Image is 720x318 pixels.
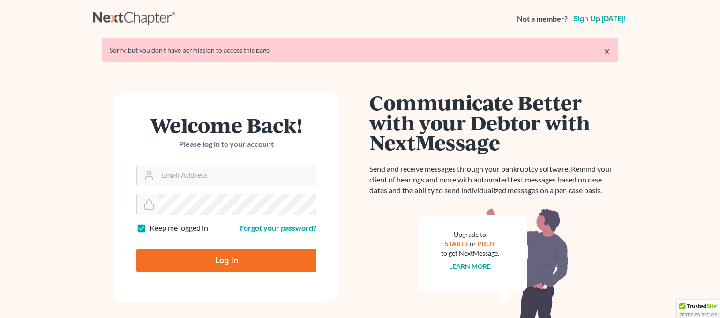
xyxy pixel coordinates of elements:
a: Forgot your password? [240,223,316,232]
a: START+ [445,240,469,248]
strong: Not a member? [517,14,568,24]
input: Email Address [158,165,316,186]
a: Learn more [450,262,491,270]
h1: Welcome Back! [136,115,316,135]
div: Upgrade to [441,230,499,239]
h1: Communicate Better with your Debtor with NextMessage [369,92,618,152]
input: Log In [136,249,316,272]
label: Keep me logged in [150,223,208,234]
div: Sorry, but you don't have permission to access this page [110,45,610,55]
a: Sign up [DATE]! [571,15,627,23]
p: Please log in to your account [136,139,316,150]
p: Send and receive messages through your bankruptcy software. Remind your client of hearings and mo... [369,164,618,196]
div: to get NextMessage. [441,249,499,258]
a: PRO+ [478,240,495,248]
div: TrustedSite Certified [677,300,720,318]
span: or [470,240,477,248]
a: × [604,45,610,57]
